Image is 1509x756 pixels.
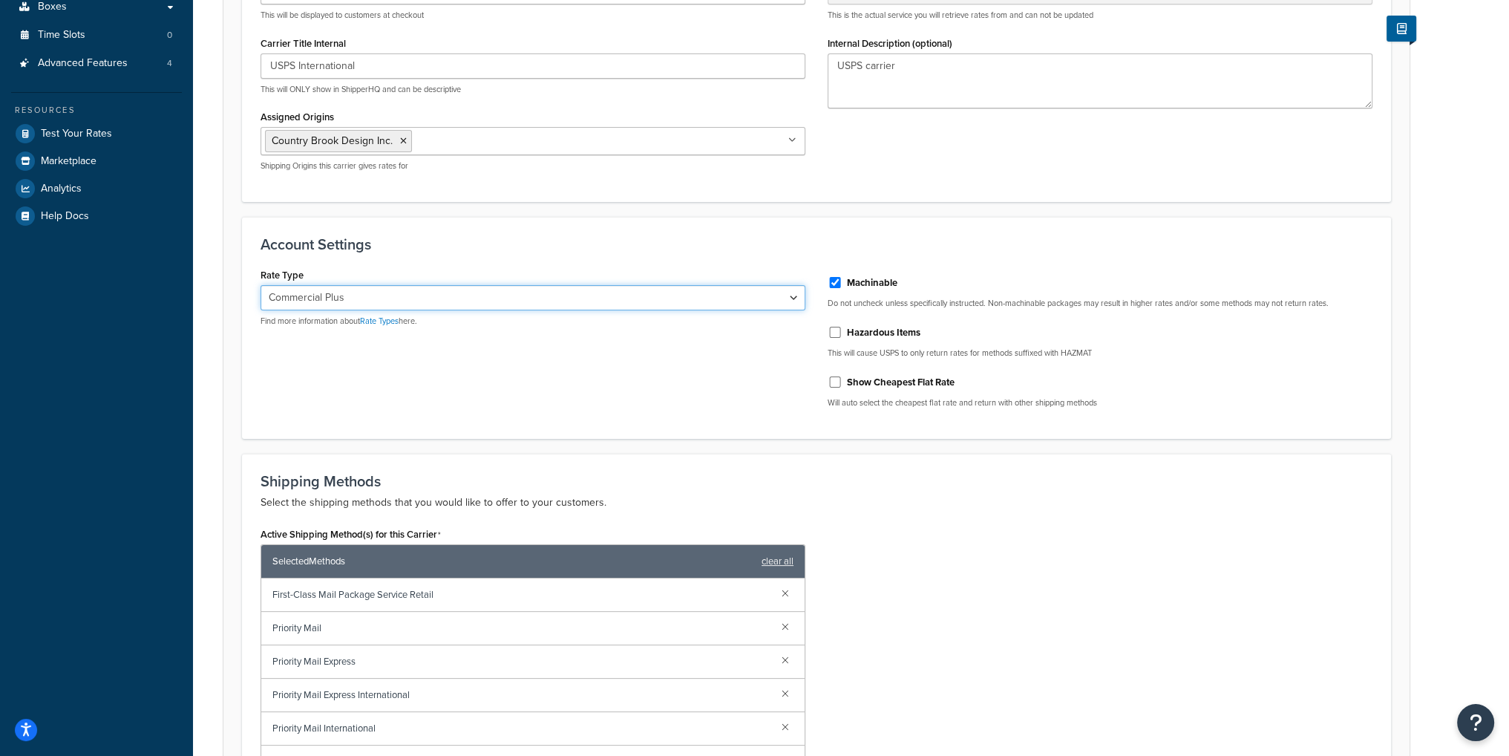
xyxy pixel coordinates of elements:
span: Test Your Rates [41,128,112,140]
span: Priority Mail Express International [272,685,770,706]
p: This will be displayed to customers at checkout [261,10,805,21]
span: 0 [167,29,172,42]
label: Internal Description (optional) [828,38,952,49]
li: Time Slots [11,22,182,49]
p: Will auto select the cheapest flat rate and return with other shipping methods [828,397,1372,408]
h3: Account Settings [261,236,1372,252]
div: Resources [11,104,182,117]
p: Select the shipping methods that you would like to offer to your customers. [261,494,1372,512]
span: Help Docs [41,210,89,223]
label: Active Shipping Method(s) for this Carrier [261,529,441,541]
span: Priority Mail International [272,718,770,739]
a: Marketplace [11,148,182,175]
p: This will cause USPS to only return rates for methods suffixed with HAZMAT [828,348,1372,359]
p: This will ONLY show in ShipperHQ and can be descriptive [261,84,805,95]
span: 4 [167,57,172,70]
a: Help Docs [11,203,182,229]
label: Show Cheapest Flat Rate [847,376,955,389]
label: Hazardous Items [847,326,920,339]
span: Priority Mail Express [272,651,770,672]
p: Shipping Origins this carrier gives rates for [261,160,805,172]
button: Show Help Docs [1387,16,1416,42]
textarea: USPS carrier [828,53,1372,108]
button: Open Resource Center [1457,704,1494,741]
p: Do not uncheck unless specifically instructed. Non-machinable packages may result in higher rates... [828,298,1372,309]
label: Assigned Origins [261,111,334,123]
li: Advanced Features [11,50,182,77]
a: Rate Types [360,315,399,327]
span: First-Class Mail Package Service Retail [272,584,770,605]
a: Test Your Rates [11,120,182,147]
span: Country Brook Design Inc. [272,133,393,149]
a: Advanced Features4 [11,50,182,77]
h3: Shipping Methods [261,473,1372,489]
span: Advanced Features [38,57,128,70]
p: Find more information about here. [261,316,805,327]
span: Priority Mail [272,618,770,639]
label: Carrier Title Internal [261,38,346,49]
span: Analytics [41,183,82,195]
a: Time Slots0 [11,22,182,49]
a: clear all [762,551,793,572]
label: Rate Type [261,270,304,281]
a: Analytics [11,175,182,202]
p: This is the actual service you will retrieve rates from and can not be updated [828,10,1372,21]
span: Marketplace [41,155,96,168]
span: Selected Methods [272,551,754,572]
span: Boxes [38,1,67,13]
span: Time Slots [38,29,85,42]
label: Machinable [847,276,897,290]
